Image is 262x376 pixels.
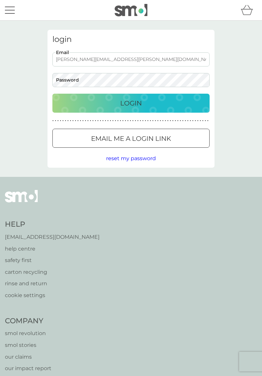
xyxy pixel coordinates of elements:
[167,119,169,122] p: ●
[172,119,174,122] p: ●
[115,119,116,122] p: ●
[85,119,86,122] p: ●
[112,119,114,122] p: ●
[65,119,66,122] p: ●
[197,119,198,122] p: ●
[105,119,106,122] p: ●
[95,119,96,122] p: ●
[5,353,75,361] a: our claims
[130,119,131,122] p: ●
[100,119,101,122] p: ●
[52,129,210,148] button: Email me a login link
[122,119,124,122] p: ●
[52,94,210,113] button: Login
[5,316,75,326] h4: Company
[185,119,186,122] p: ●
[103,119,104,122] p: ●
[157,119,159,122] p: ●
[110,119,111,122] p: ●
[52,119,54,122] p: ●
[5,364,75,373] a: our impact report
[180,119,181,122] p: ●
[182,119,184,122] p: ●
[106,155,156,161] span: reset my password
[155,119,156,122] p: ●
[91,133,171,144] p: Email me a login link
[90,119,91,122] p: ●
[67,119,69,122] p: ●
[132,119,134,122] p: ●
[5,4,15,16] button: menu
[137,119,139,122] p: ●
[241,4,257,17] div: basket
[160,119,161,122] p: ●
[147,119,149,122] p: ●
[145,119,146,122] p: ●
[87,119,89,122] p: ●
[170,119,171,122] p: ●
[77,119,79,122] p: ●
[127,119,129,122] p: ●
[63,119,64,122] p: ●
[5,190,38,212] img: smol
[152,119,154,122] p: ●
[120,98,142,108] p: Login
[117,119,119,122] p: ●
[165,119,166,122] p: ●
[202,119,204,122] p: ●
[52,35,210,44] h3: login
[5,219,100,230] h4: Help
[162,119,164,122] p: ●
[135,119,136,122] p: ●
[190,119,191,122] p: ●
[125,119,126,122] p: ●
[70,119,71,122] p: ●
[5,341,75,349] a: smol stories
[207,119,209,122] p: ●
[175,119,176,122] p: ●
[192,119,194,122] p: ●
[60,119,61,122] p: ●
[97,119,99,122] p: ●
[150,119,151,122] p: ●
[5,256,100,265] a: safety first
[57,119,59,122] p: ●
[5,279,100,288] a: rinse and return
[142,119,144,122] p: ●
[177,119,178,122] p: ●
[5,291,100,300] a: cookie settings
[120,119,121,122] p: ●
[83,119,84,122] p: ●
[187,119,189,122] p: ●
[195,119,196,122] p: ●
[5,233,100,241] a: [EMAIL_ADDRESS][DOMAIN_NAME]
[140,119,141,122] p: ●
[92,119,94,122] p: ●
[115,4,147,16] img: smol
[106,154,156,163] button: reset my password
[5,268,100,276] a: carton recycling
[75,119,76,122] p: ●
[72,119,74,122] p: ●
[5,245,100,253] a: help centre
[5,329,75,338] a: smol revolution
[205,119,206,122] p: ●
[200,119,201,122] p: ●
[80,119,81,122] p: ●
[55,119,56,122] p: ●
[107,119,109,122] p: ●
